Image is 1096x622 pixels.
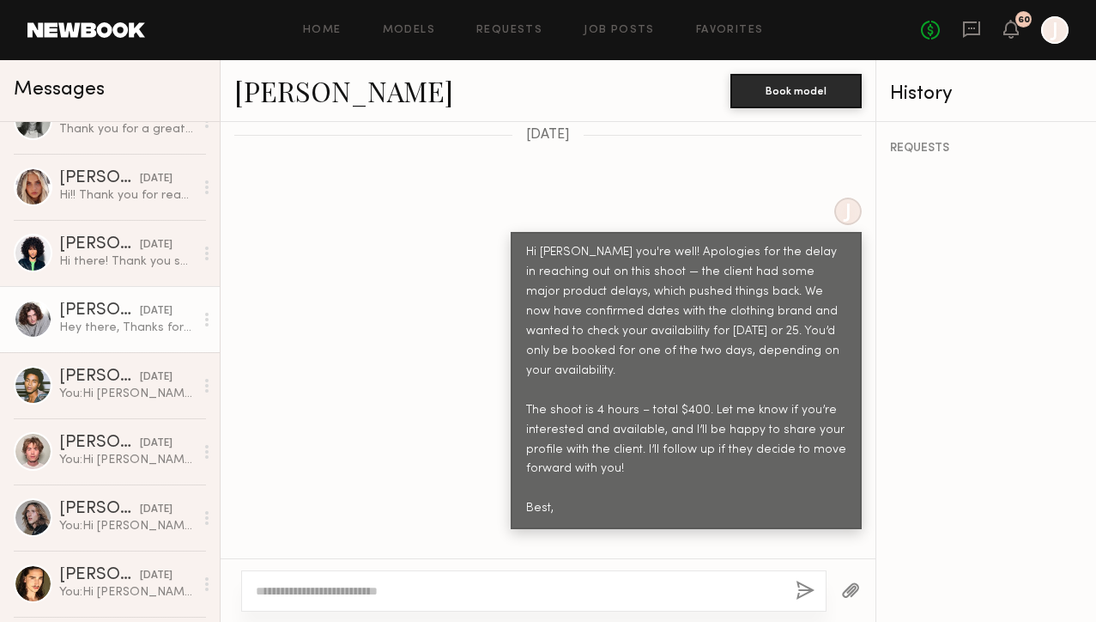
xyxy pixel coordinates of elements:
div: [PERSON_NAME] [59,567,140,584]
div: [DATE] [140,369,173,386]
div: You: Hi [PERSON_NAME], Hope you're well! Apologies for the delay in reaching out on this shoot — ... [59,584,194,601]
div: [DATE] [140,502,173,518]
div: Hi [PERSON_NAME] you're well! Apologies for the delay in reaching out on this shoot — the client ... [526,243,846,519]
div: REQUESTS [890,143,1082,155]
a: [PERSON_NAME] [234,72,453,109]
div: [PERSON_NAME] [59,170,140,187]
div: 60 [1018,15,1030,25]
a: Home [303,25,342,36]
div: [PERSON_NAME] [59,501,140,518]
div: You: Hi [PERSON_NAME] you're well! Apologies for the delay in reaching out on this shoot — the cl... [59,518,194,534]
div: You: Hi [PERSON_NAME] you're well! We have an upcoming shoot with a new gen z clothing brand and ... [59,452,194,468]
a: Favorites [696,25,764,36]
a: Job Posts [584,25,655,36]
div: Hi!! Thank you for reaching back out I unfortunately am already booked [DATE] in so sorry! Would ... [59,187,194,204]
div: Hi there! Thank you so much for reaching back out! I am currently booked for a job in [GEOGRAPHIC... [59,253,194,270]
div: [DATE] [140,237,173,253]
a: Requests [476,25,542,36]
div: [PERSON_NAME] [59,302,140,320]
span: Messages [14,80,105,100]
button: Book model [730,74,862,108]
a: Book model [730,82,862,97]
div: [DATE] [140,436,173,452]
span: [DATE] [526,128,570,143]
div: History [890,84,1082,104]
div: [PERSON_NAME] [59,236,140,253]
div: [DATE] [140,171,173,187]
div: You: Hi [PERSON_NAME], Hope you're well! We have an upcoming shoot with a new gen z clothing bran... [59,386,194,402]
a: J [1041,16,1069,44]
div: [DATE] [140,303,173,320]
div: Thank you for a great shoot day! Would love to work together again in the future :) [59,121,194,137]
a: Models [383,25,435,36]
div: [PERSON_NAME] [59,435,140,452]
div: [DATE] [140,568,173,584]
div: Hey there, Thanks for reaching out and no worries on the delay. Would be happy to help out and ha... [59,320,194,336]
div: [PERSON_NAME] [59,369,140,386]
